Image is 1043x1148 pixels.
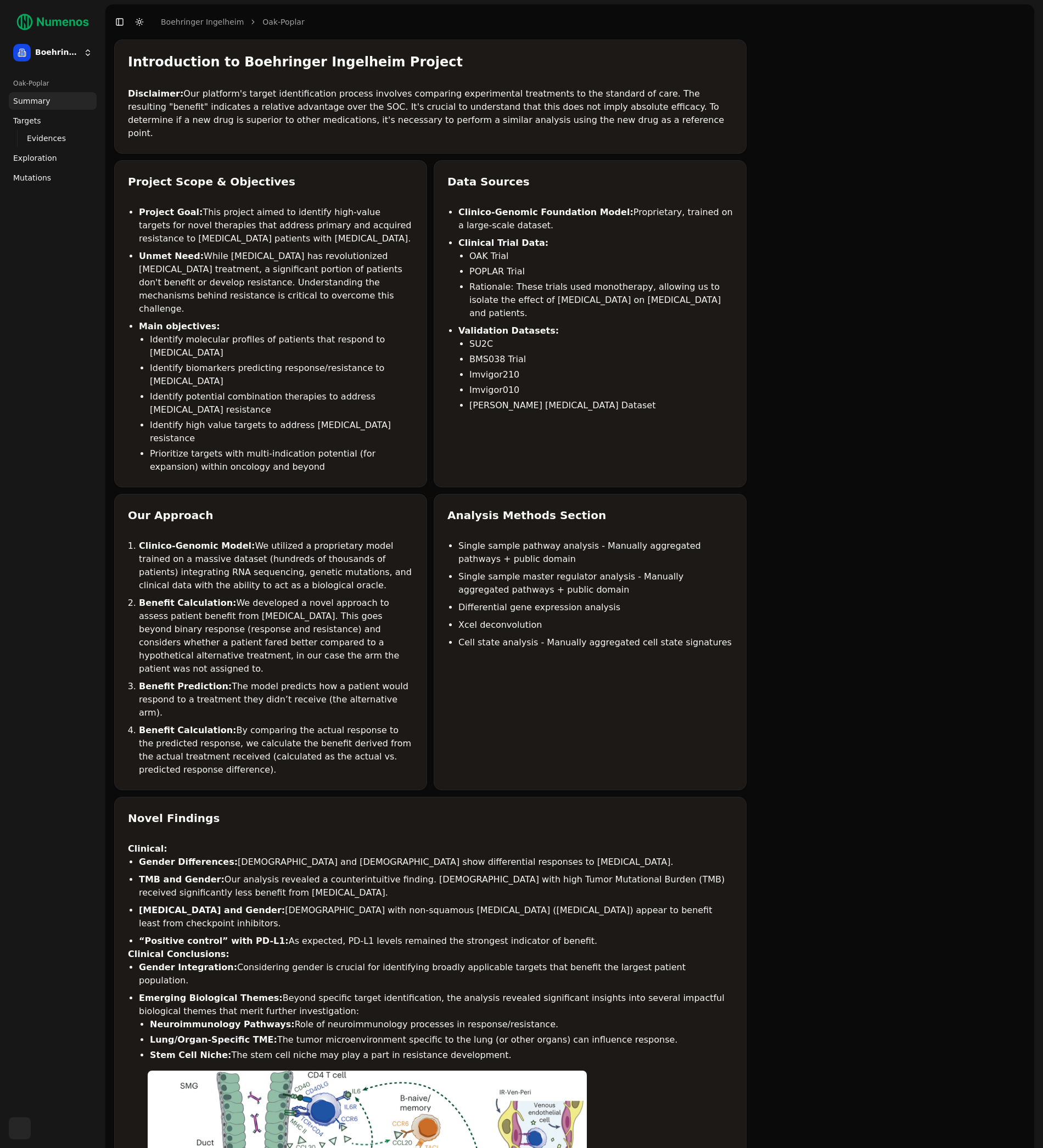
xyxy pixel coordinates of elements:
p: Our platform's target identification process involves comparing experimental treatments to the st... [128,87,733,140]
li: While [MEDICAL_DATA] has revolutionized [MEDICAL_DATA] treatment, a significant portion of patien... [139,250,413,316]
li: By comparing the actual response to the predicted response, we calculate the benefit derived from... [139,724,413,776]
li: Imvigor210 [469,368,733,381]
span: Targets [13,115,41,126]
li: Identify potential combination therapies to address [MEDICAL_DATA] resistance [150,390,413,417]
strong: Clinical Conclusions: [128,949,229,959]
strong: Clinical: [128,843,167,854]
li: [DEMOGRAPHIC_DATA] and [DEMOGRAPHIC_DATA] show differential responses to [MEDICAL_DATA]. [139,856,733,869]
li: As expected, PD-L1 levels remained the strongest indicator of benefit. [139,935,733,948]
li: We developed a novel approach to assess patient benefit from [MEDICAL_DATA]. This goes beyond bin... [139,596,413,676]
strong: Benefit Calculation: [139,598,236,608]
strong: Benefit Calculation: [139,725,236,735]
div: Oak-Poplar [9,75,97,92]
strong: Gender Integration: [139,962,237,972]
img: Numenos [9,9,97,35]
strong: TMB and Gender: [139,874,225,885]
strong: Lung/Organ-Specific TME: [150,1034,277,1045]
strong: “Positive control” with PD-L1: [139,936,289,946]
li: Identify biomarkers predicting response/resistance to [MEDICAL_DATA] [150,362,413,388]
strong: Clinico-Genomic Model: [139,541,255,551]
li: SU2C [469,337,733,351]
a: Mutations [9,169,97,187]
strong: Clinico-Genomic Foundation Model: [458,207,633,217]
a: Oak-Poplar [262,16,304,27]
span: Mutations [13,172,51,183]
div: Introduction to Boehringer Ingelheim Project [128,53,733,71]
li: Our analysis revealed a counterintuitive finding. [DEMOGRAPHIC_DATA] with high Tumor Mutational B... [139,873,733,899]
li: Rationale: These trials used monotherapy, allowing us to isolate the effect of [MEDICAL_DATA] on ... [469,280,733,320]
li: Xcel deconvolution [458,618,733,632]
li: Single sample pathway analysis - Manually aggregated pathways + public domain [458,539,733,566]
a: Targets [9,112,97,130]
li: Role of neuroimmunology processes in response/resistance. [150,1018,733,1031]
span: Summary [13,95,51,106]
li: Single sample master regulator analysis - Manually aggregated pathways + public domain [458,570,733,596]
li: The model predicts how a patient would respond to a treatment they didn’t receive (the alternativ... [139,680,413,719]
li: The tumor microenvironment specific to the lung (or other organs) can influence response. [150,1033,733,1046]
strong: Benefit Prediction: [139,681,232,691]
strong: Clinical Trial Data: [458,238,548,248]
span: Evidences [27,133,66,144]
a: Summary [9,92,97,110]
a: Boehringer Ingelheim [161,16,244,27]
li: Prioritize targets with multi-indication potential (for expansion) within oncology and beyond [150,447,413,474]
strong: Neuroimmunology Pathways: [150,1019,295,1029]
span: Boehringer Ingelheim [35,48,79,58]
div: Novel Findings [128,811,733,826]
nav: breadcrumb [161,16,305,27]
li: Considering gender is crucial for identifying broadly applicable targets that benefit the largest... [139,961,733,987]
li: Identify molecular profiles of patients that respond to [MEDICAL_DATA] [150,333,413,359]
div: Our Approach [128,508,413,523]
li: [DEMOGRAPHIC_DATA] with non-squamous [MEDICAL_DATA] ([MEDICAL_DATA]) appear to benefit least from... [139,904,733,930]
li: [PERSON_NAME] [MEDICAL_DATA] Dataset [469,399,733,412]
a: Evidences [23,131,83,146]
li: POPLAR Trial [469,265,733,278]
span: Exploration [13,153,57,164]
li: Proprietary, trained on a large-scale dataset. [458,206,733,232]
div: Data Sources [447,174,733,189]
strong: Project Goal: [139,207,203,217]
li: BMS038 Trial [469,353,733,366]
li: This project aimed to identify high-value targets for novel therapies that address primary and ac... [139,206,413,245]
button: Boehringer Ingelheim [9,40,97,66]
strong: Emerging Biological Themes: [139,993,283,1003]
li: OAK Trial [469,250,733,263]
strong: Unmet Need: [139,251,204,261]
li: We utilized a proprietary model trained on a massive dataset (hundreds of thousands of patients) ... [139,539,413,592]
li: Identify high value targets to address [MEDICAL_DATA] resistance [150,419,413,445]
li: Cell state analysis - Manually aggregated cell state signatures [458,636,733,649]
strong: Disclaimer: [128,88,183,99]
strong: [MEDICAL_DATA] and Gender: [139,905,285,915]
strong: Validation Datasets: [458,325,559,336]
strong: Gender Differences: [139,857,238,867]
strong: Stem Cell Niche: [150,1050,231,1060]
strong: Main objectives: [139,321,220,331]
li: Imvigor010 [469,384,733,397]
a: Exploration [9,149,97,167]
div: Project Scope & Objectives [128,174,413,189]
div: Analysis Methods Section [447,508,733,523]
li: The stem cell niche may play a part in resistance development. [150,1049,733,1062]
li: Differential gene expression analysis [458,601,733,614]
